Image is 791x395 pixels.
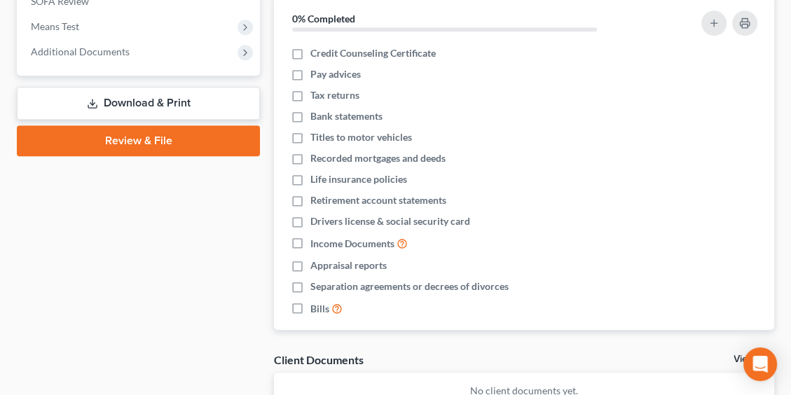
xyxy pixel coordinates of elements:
[310,193,446,207] span: Retirement account statements
[274,352,364,367] div: Client Documents
[310,46,436,60] span: Credit Counseling Certificate
[31,46,130,57] span: Additional Documents
[310,214,470,228] span: Drivers license & social security card
[310,172,407,186] span: Life insurance policies
[310,302,329,316] span: Bills
[310,109,383,123] span: Bank statements
[310,237,394,251] span: Income Documents
[743,347,777,381] div: Open Intercom Messenger
[310,67,361,81] span: Pay advices
[310,88,359,102] span: Tax returns
[17,87,260,120] a: Download & Print
[310,151,446,165] span: Recorded mortgages and deeds
[310,258,387,272] span: Appraisal reports
[17,125,260,156] a: Review & File
[31,20,79,32] span: Means Test
[310,279,509,293] span: Separation agreements or decrees of divorces
[292,13,355,25] strong: 0% Completed
[310,130,412,144] span: Titles to motor vehicles
[734,354,769,364] a: View All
